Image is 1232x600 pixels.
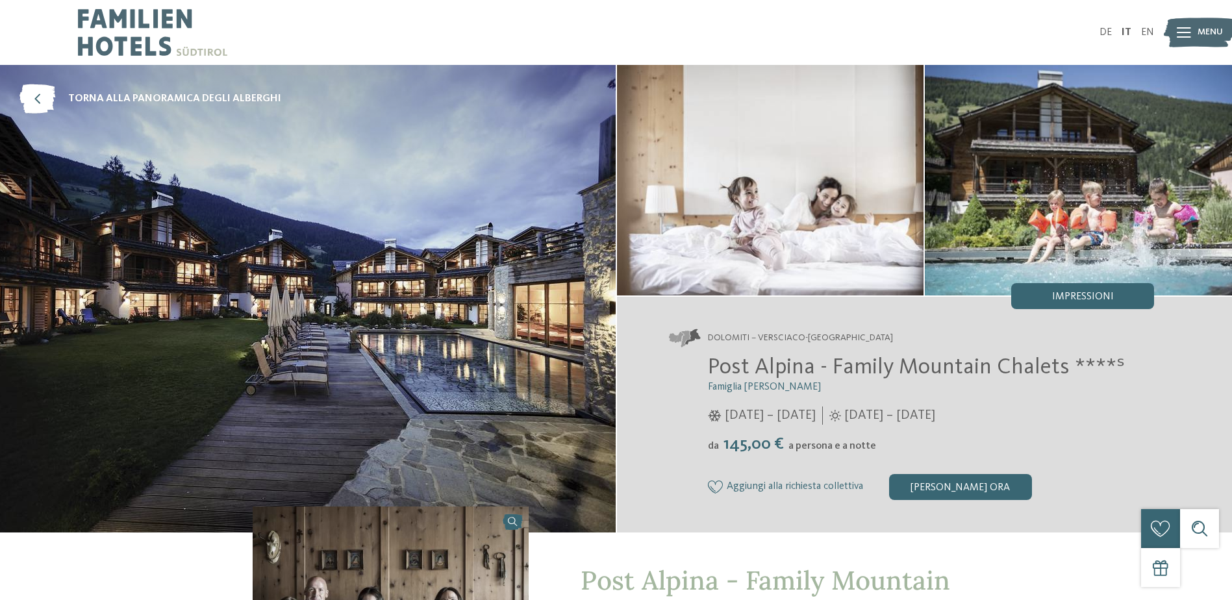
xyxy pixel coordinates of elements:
span: Aggiungi alla richiesta collettiva [727,481,863,493]
span: Dolomiti – Versciaco-[GEOGRAPHIC_DATA] [708,332,893,345]
a: EN [1141,27,1154,38]
span: [DATE] – [DATE] [844,406,935,425]
img: Il family hotel a San Candido dal fascino alpino [617,65,924,295]
i: Orari d'apertura estate [829,410,841,421]
span: Menu [1198,26,1223,39]
span: a persona e a notte [788,441,876,451]
a: DE [1100,27,1112,38]
span: [DATE] – [DATE] [725,406,816,425]
span: 145,00 € [720,436,787,453]
span: Impressioni [1052,292,1114,302]
i: Orari d'apertura inverno [708,410,722,421]
span: da [708,441,719,451]
img: Il family hotel a San Candido dal fascino alpino [925,65,1232,295]
span: Post Alpina - Family Mountain Chalets ****ˢ [708,356,1125,379]
a: torna alla panoramica degli alberghi [19,84,281,114]
span: torna alla panoramica degli alberghi [68,92,281,106]
a: IT [1122,27,1131,38]
span: Famiglia [PERSON_NAME] [708,382,821,392]
div: [PERSON_NAME] ora [889,474,1032,500]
